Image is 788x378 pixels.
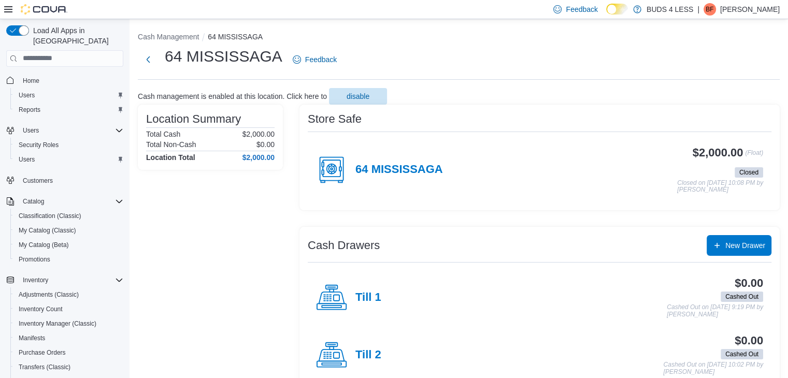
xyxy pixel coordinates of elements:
[15,346,70,359] a: Purchase Orders
[19,141,59,149] span: Security Roles
[138,92,327,100] p: Cash management is enabled at this location. Click here to
[19,255,50,264] span: Promotions
[19,155,35,164] span: Users
[23,177,53,185] span: Customers
[208,33,263,41] button: 64 MISSISSAGA
[10,88,127,103] button: Users
[15,89,123,101] span: Users
[146,140,196,149] h6: Total Non-Cash
[23,197,44,206] span: Catalog
[10,287,127,302] button: Adjustments (Classic)
[725,292,758,301] span: Cashed Out
[19,75,44,87] a: Home
[19,226,76,235] span: My Catalog (Classic)
[19,363,70,371] span: Transfers (Classic)
[146,113,241,125] h3: Location Summary
[10,152,127,167] button: Users
[242,153,275,162] h4: $2,000.00
[138,33,199,41] button: Cash Management
[15,303,67,315] a: Inventory Count
[15,210,123,222] span: Classification (Classic)
[19,91,35,99] span: Users
[19,212,81,220] span: Classification (Classic)
[138,32,780,44] nav: An example of EuiBreadcrumbs
[721,292,763,302] span: Cashed Out
[720,3,780,16] p: [PERSON_NAME]
[10,345,127,360] button: Purchase Orders
[15,89,39,101] a: Users
[15,303,123,315] span: Inventory Count
[15,153,39,166] a: Users
[308,113,362,125] h3: Store Safe
[10,223,127,238] button: My Catalog (Classic)
[355,348,381,362] h4: Till 2
[735,335,763,347] h3: $0.00
[15,104,45,116] a: Reports
[735,167,763,178] span: Closed
[305,54,337,65] span: Feedback
[10,316,127,331] button: Inventory Manager (Classic)
[693,147,743,159] h3: $2,000.00
[566,4,597,14] span: Feedback
[15,239,73,251] a: My Catalog (Beta)
[355,163,443,177] h4: 64 MISSISSAGA
[15,346,123,359] span: Purchase Orders
[19,106,40,114] span: Reports
[10,302,127,316] button: Inventory Count
[667,304,763,318] p: Cashed Out on [DATE] 9:19 PM by [PERSON_NAME]
[735,277,763,289] h3: $0.00
[2,123,127,138] button: Users
[15,210,85,222] a: Classification (Classic)
[165,46,282,67] h1: 64 MISSISSAGA
[15,224,123,237] span: My Catalog (Classic)
[745,147,763,165] p: (Float)
[19,195,123,208] span: Catalog
[725,240,765,251] span: New Drawer
[146,153,195,162] h4: Location Total
[704,3,716,16] div: Brendan Fitzpatrick
[2,173,127,188] button: Customers
[15,332,49,344] a: Manifests
[19,74,123,87] span: Home
[355,291,381,304] h4: Till 1
[10,331,127,345] button: Manifests
[19,290,79,299] span: Adjustments (Classic)
[19,175,57,187] a: Customers
[29,25,123,46] span: Load All Apps in [GEOGRAPHIC_DATA]
[2,73,127,88] button: Home
[721,349,763,359] span: Cashed Out
[19,334,45,342] span: Manifests
[19,305,63,313] span: Inventory Count
[707,235,771,256] button: New Drawer
[677,180,763,194] p: Closed on [DATE] 10:08 PM by [PERSON_NAME]
[15,288,123,301] span: Adjustments (Classic)
[23,276,48,284] span: Inventory
[10,138,127,152] button: Security Roles
[706,3,713,16] span: BF
[697,3,699,16] p: |
[19,274,123,286] span: Inventory
[15,239,123,251] span: My Catalog (Beta)
[15,139,123,151] span: Security Roles
[725,350,758,359] span: Cashed Out
[10,103,127,117] button: Reports
[23,77,39,85] span: Home
[242,130,275,138] p: $2,000.00
[15,104,123,116] span: Reports
[10,360,127,374] button: Transfers (Classic)
[739,168,758,177] span: Closed
[15,288,83,301] a: Adjustments (Classic)
[15,224,80,237] a: My Catalog (Classic)
[2,273,127,287] button: Inventory
[19,241,69,249] span: My Catalog (Beta)
[10,238,127,252] button: My Catalog (Beta)
[19,319,96,328] span: Inventory Manager (Classic)
[15,139,63,151] a: Security Roles
[15,332,123,344] span: Manifests
[289,49,341,70] a: Feedback
[19,195,48,208] button: Catalog
[15,361,123,373] span: Transfers (Classic)
[10,252,127,267] button: Promotions
[606,4,628,14] input: Dark Mode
